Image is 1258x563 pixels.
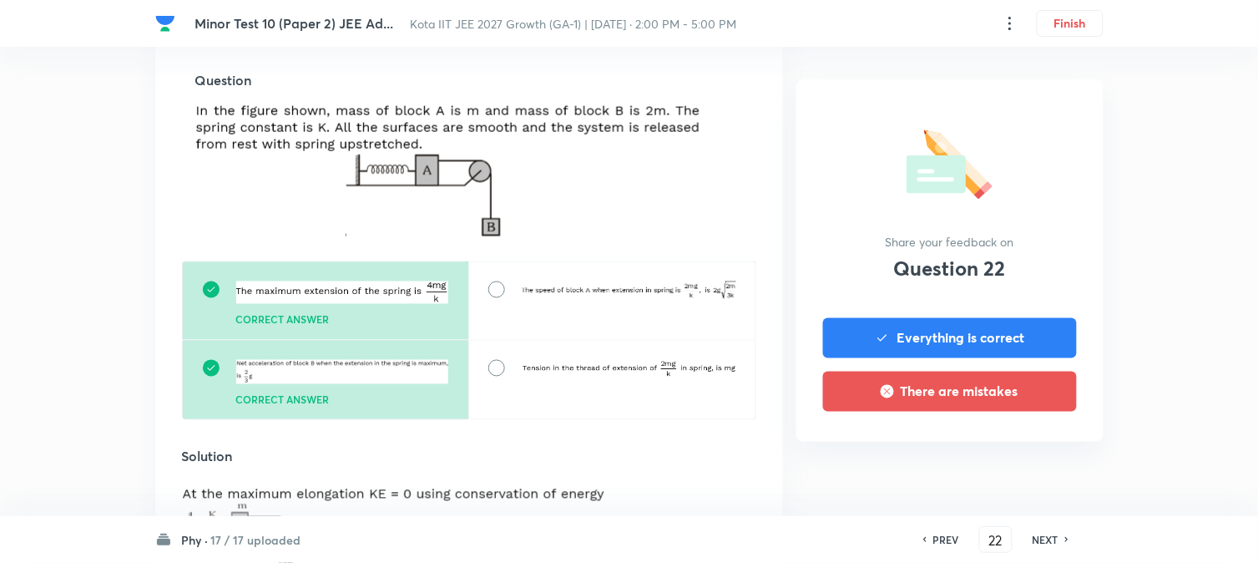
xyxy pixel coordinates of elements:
[195,104,700,240] img: 03-10-25-06:56:17-AM
[823,318,1077,358] button: Everything is correct
[1037,10,1104,37] button: Finish
[933,532,959,547] h6: PREV
[886,233,1014,251] p: Share your feedback on
[236,315,448,327] p: Correct answer
[522,360,736,379] img: 03-10-25-06:57:18-AM
[907,124,993,200] img: questionFeedback.svg
[411,16,737,32] span: Kota IIT JEE 2027 Growth (GA-1) | [DATE] · 2:00 PM - 5:00 PM
[155,13,175,33] img: Company Logo
[195,14,394,32] span: Minor Test 10 (Paper 2) JEE Ad...
[236,395,448,407] p: Correct answer
[195,70,743,90] h5: Question
[1033,532,1058,547] h6: NEXT
[182,447,756,467] h5: Solution
[823,372,1077,412] button: There are mistakes
[182,531,209,549] h6: Phy ·
[155,13,182,33] a: Company Logo
[236,281,448,304] img: 03-10-25-06:56:31-AM
[894,257,1006,281] h3: Question 22
[522,281,736,300] img: 03-10-25-06:56:46-AM
[236,360,448,384] img: 03-10-25-06:57:05-AM
[211,531,301,549] h6: 17 / 17 uploaded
